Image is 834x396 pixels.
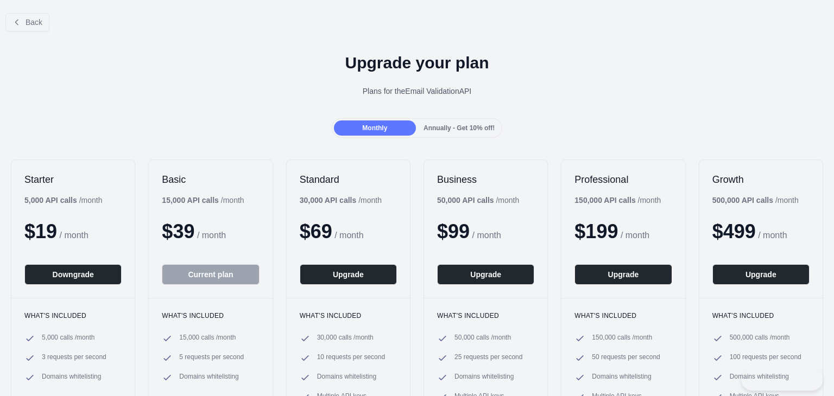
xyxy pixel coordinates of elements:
[300,173,397,186] h2: Standard
[712,196,773,205] b: 500,000 API calls
[712,195,799,206] div: / month
[437,196,494,205] b: 50,000 API calls
[574,195,661,206] div: / month
[712,173,810,186] h2: Growth
[574,173,672,186] h2: Professional
[300,196,357,205] b: 30,000 API calls
[437,195,519,206] div: / month
[741,368,823,391] iframe: Toggle Customer Support
[300,195,382,206] div: / month
[437,173,534,186] h2: Business
[574,196,635,205] b: 150,000 API calls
